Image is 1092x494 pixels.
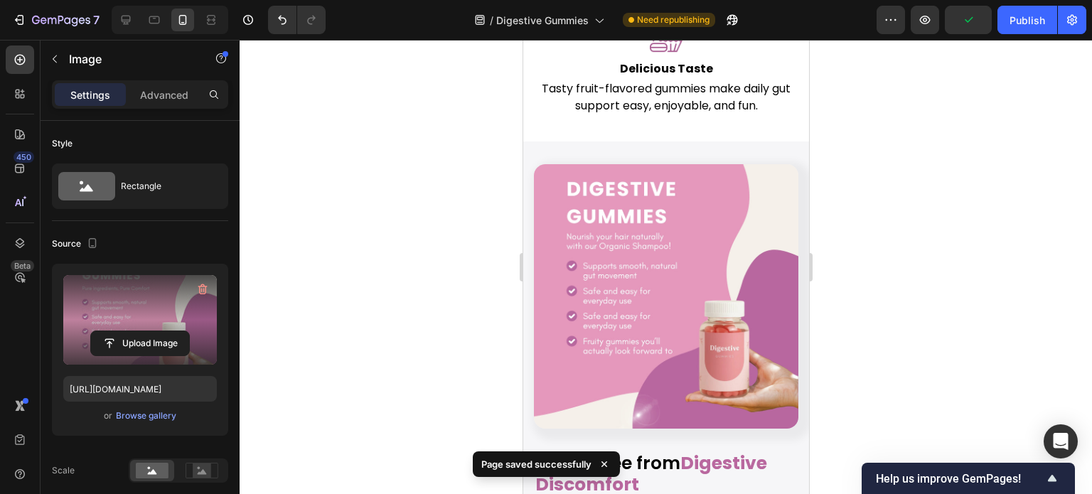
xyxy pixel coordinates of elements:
[104,407,112,424] span: or
[63,376,217,402] input: https://example.com/image.jpg
[12,411,244,457] strong: Digestive Discomfort
[876,472,1044,485] span: Help us improve GemPages!
[1044,424,1078,458] div: Open Intercom Messenger
[490,13,493,28] span: /
[52,235,101,254] div: Source
[523,40,809,494] iframe: Design area
[268,6,326,34] div: Undo/Redo
[496,13,589,28] span: Digestive Gummies
[52,137,73,150] div: Style
[69,50,190,68] p: Image
[90,331,190,356] button: Upload Image
[1010,13,1045,28] div: Publish
[481,457,591,471] p: Page saved successfully
[115,409,177,423] button: Browse gallery
[52,464,75,477] div: Scale
[14,151,34,163] div: 450
[70,87,110,102] p: Settings
[93,11,100,28] p: 7
[116,409,176,422] div: Browse gallery
[876,470,1061,487] button: Show survey - Help us improve GemPages!
[11,412,275,457] h2: Break Free from
[11,260,34,272] div: Beta
[121,170,208,203] div: Rectangle
[637,14,710,26] span: Need republishing
[997,6,1057,34] button: Publish
[6,6,106,34] button: 7
[140,87,188,102] p: Advanced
